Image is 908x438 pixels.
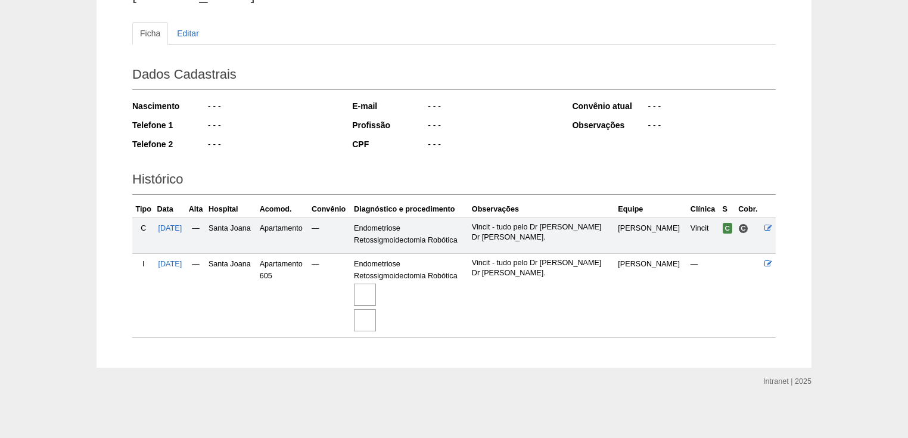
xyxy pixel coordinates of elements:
h2: Dados Cadastrais [132,63,776,90]
div: C [135,222,152,234]
div: - - - [427,119,556,134]
div: Telefone 1 [132,119,207,131]
th: Tipo [132,201,154,218]
a: [DATE] [158,224,182,232]
th: Convênio [309,201,352,218]
div: Nascimento [132,100,207,112]
div: Observações [572,119,646,131]
td: Endometriose Retossigmoidectomia Robótica [352,254,469,338]
div: Profissão [352,119,427,131]
p: Vincit - tudo pelo Dr [PERSON_NAME] Dr [PERSON_NAME]. [472,258,614,278]
h2: Histórico [132,167,776,195]
a: Ficha [132,22,168,45]
td: Apartamento [257,218,309,253]
div: - - - [646,119,776,134]
span: Consultório [738,223,748,234]
span: Confirmada [723,223,733,234]
div: - - - [207,138,336,153]
div: Intranet | 2025 [763,375,811,387]
td: — [185,218,206,253]
td: — [688,254,720,338]
div: Telefone 2 [132,138,207,150]
div: - - - [207,119,336,134]
th: Cobr. [736,201,762,218]
td: — [309,218,352,253]
td: [PERSON_NAME] [615,254,688,338]
td: Vincit [688,218,720,253]
div: I [135,258,152,270]
td: Santa Joana [206,254,257,338]
div: - - - [646,100,776,115]
th: Data [154,201,185,218]
td: Apartamento 605 [257,254,309,338]
th: S [720,201,736,218]
td: Santa Joana [206,218,257,253]
div: - - - [207,100,336,115]
div: - - - [427,138,556,153]
th: Observações [469,201,616,218]
th: Equipe [615,201,688,218]
div: CPF [352,138,427,150]
td: [PERSON_NAME] [615,218,688,253]
td: Endometriose Retossigmoidectomia Robótica [352,218,469,253]
a: Editar [169,22,207,45]
td: — [309,254,352,338]
div: - - - [427,100,556,115]
a: [DATE] [158,260,182,268]
th: Diagnóstico e procedimento [352,201,469,218]
th: Alta [185,201,206,218]
th: Hospital [206,201,257,218]
td: — [185,254,206,338]
div: Convênio atual [572,100,646,112]
th: Acomod. [257,201,309,218]
p: Vincit - tudo pelo Dr [PERSON_NAME] Dr [PERSON_NAME]. [472,222,614,243]
th: Clínica [688,201,720,218]
div: E-mail [352,100,427,112]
